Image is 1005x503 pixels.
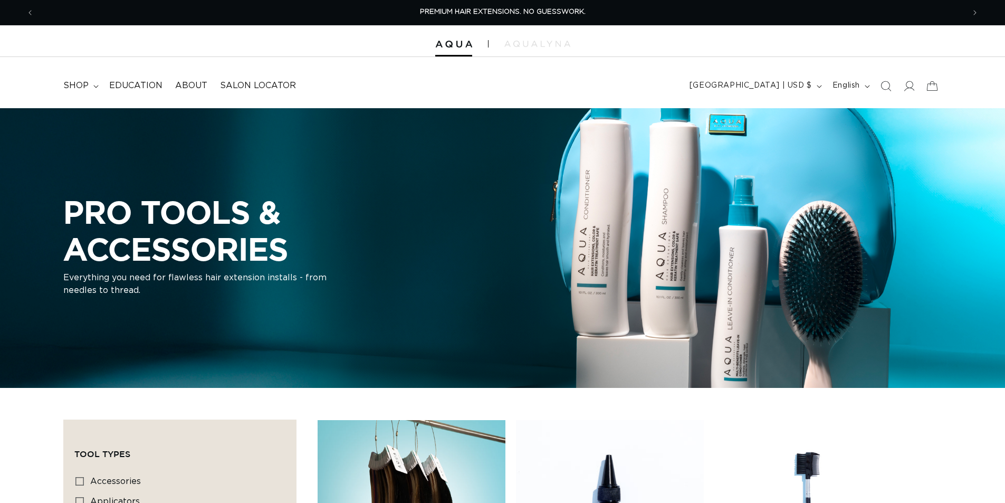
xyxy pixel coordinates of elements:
[420,8,586,15] span: PREMIUM HAIR EXTENSIONS. NO GUESSWORK.
[832,80,860,91] span: English
[18,3,42,23] button: Previous announcement
[74,431,285,469] summary: Tool Types (0 selected)
[683,76,826,96] button: [GEOGRAPHIC_DATA] | USD $
[504,41,570,47] img: aqualyna.com
[874,74,897,98] summary: Search
[90,477,141,486] span: accessories
[826,76,874,96] button: English
[175,80,207,91] span: About
[220,80,296,91] span: Salon Locator
[103,74,169,98] a: Education
[109,80,162,91] span: Education
[963,3,987,23] button: Next announcement
[63,272,327,297] p: Everything you need for flawless hair extension installs - from needles to thread.
[169,74,214,98] a: About
[63,194,464,267] h2: PRO TOOLS & ACCESSORIES
[435,41,472,48] img: Aqua Hair Extensions
[74,449,130,459] span: Tool Types
[690,80,812,91] span: [GEOGRAPHIC_DATA] | USD $
[214,74,302,98] a: Salon Locator
[57,74,103,98] summary: shop
[63,80,89,91] span: shop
